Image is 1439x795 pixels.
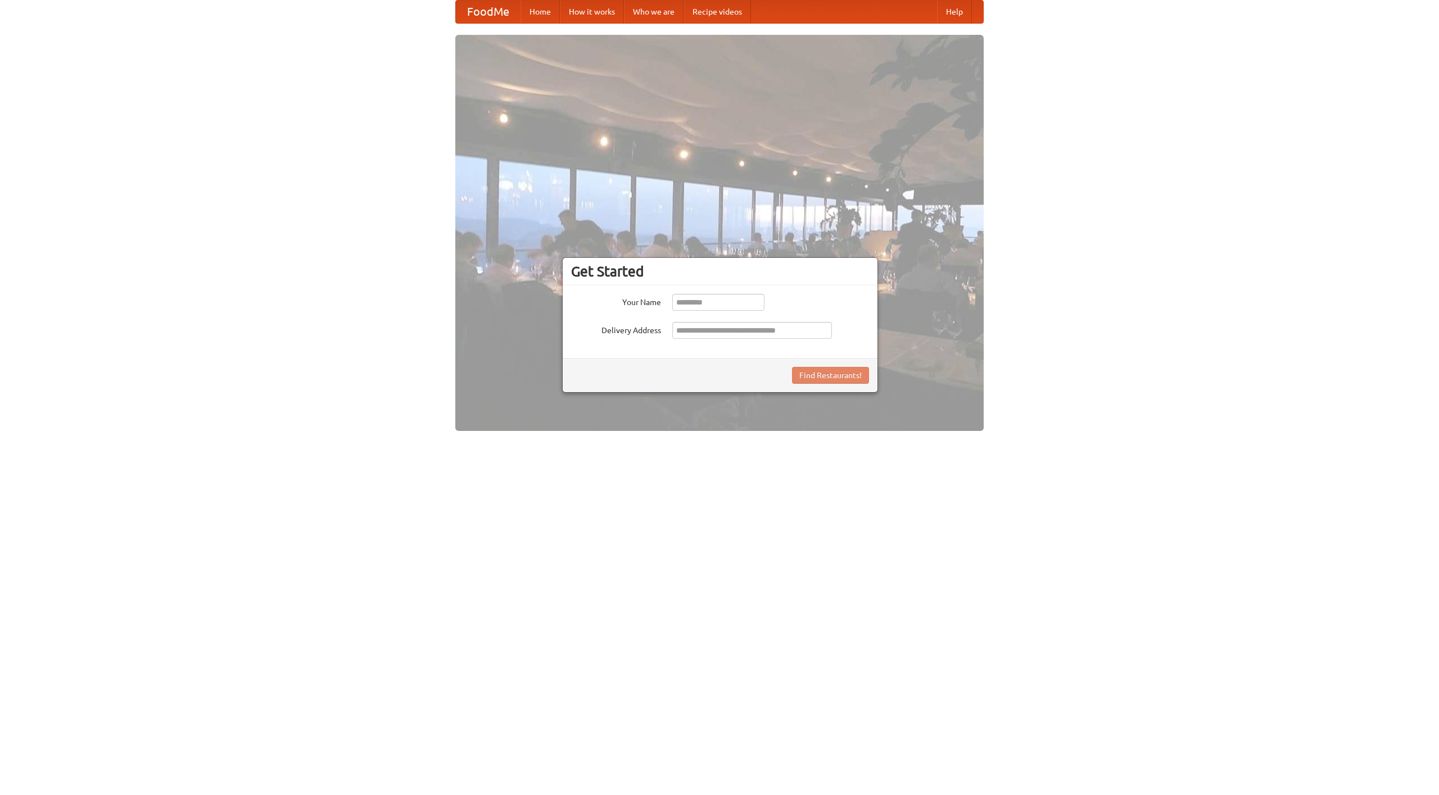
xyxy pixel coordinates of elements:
a: Recipe videos [684,1,751,23]
button: Find Restaurants! [792,367,869,384]
label: Delivery Address [571,322,661,336]
a: FoodMe [456,1,521,23]
a: Home [521,1,560,23]
a: How it works [560,1,624,23]
label: Your Name [571,294,661,308]
a: Help [937,1,972,23]
h3: Get Started [571,263,869,280]
a: Who we are [624,1,684,23]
